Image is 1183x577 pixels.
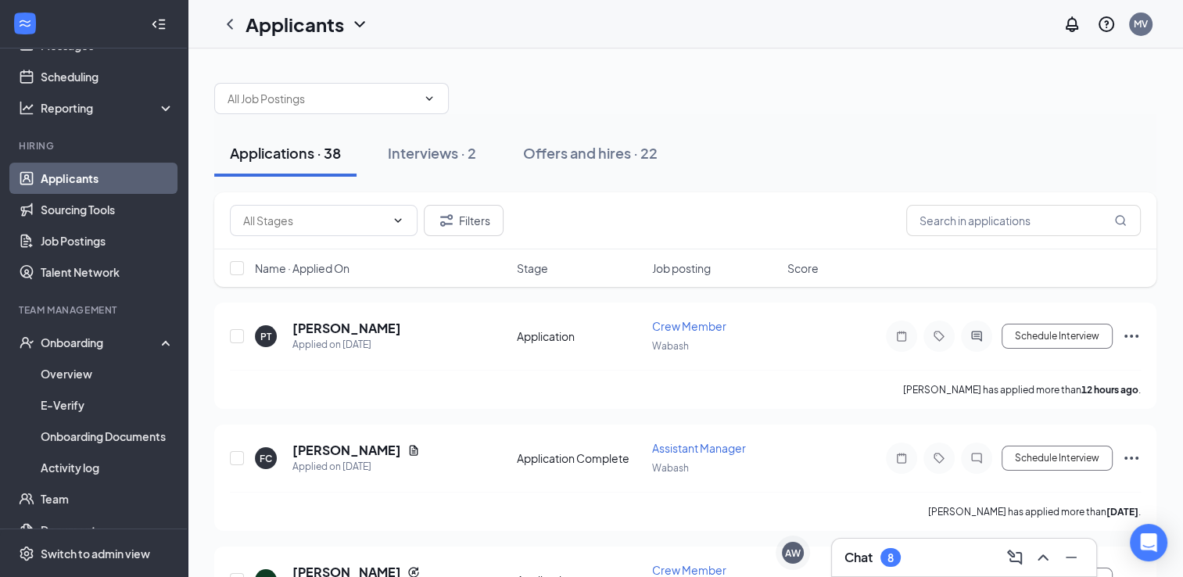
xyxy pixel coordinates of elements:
button: ChevronUp [1031,545,1056,570]
div: Applications · 38 [230,143,341,163]
div: Hiring [19,139,171,152]
button: ComposeMessage [1002,545,1027,570]
span: Stage [517,260,548,276]
a: E-Verify [41,389,174,421]
svg: ChevronLeft [220,15,239,34]
svg: ChevronDown [423,92,436,105]
div: AW [785,547,801,560]
svg: ActiveChat [967,330,986,342]
span: Score [787,260,819,276]
svg: QuestionInfo [1097,15,1116,34]
button: Schedule Interview [1002,446,1113,471]
div: Applied on [DATE] [292,337,401,353]
div: Onboarding [41,335,161,350]
div: Reporting [41,100,175,116]
input: All Job Postings [228,90,417,107]
a: Job Postings [41,225,174,256]
svg: ChevronUp [1034,548,1052,567]
a: Team [41,483,174,514]
svg: Note [892,330,911,342]
svg: Analysis [19,100,34,116]
h5: [PERSON_NAME] [292,442,401,459]
span: Name · Applied On [255,260,350,276]
input: All Stages [243,212,385,229]
h5: [PERSON_NAME] [292,320,401,337]
b: 12 hours ago [1081,384,1138,396]
div: Team Management [19,303,171,317]
div: Application Complete [517,450,643,466]
svg: Notifications [1063,15,1081,34]
svg: ComposeMessage [1006,548,1024,567]
a: Activity log [41,452,174,483]
button: Filter Filters [424,205,504,236]
svg: Collapse [151,16,167,32]
svg: Settings [19,546,34,561]
div: MV [1134,17,1148,30]
div: Open Intercom Messenger [1130,524,1167,561]
h3: Chat [844,549,873,566]
p: [PERSON_NAME] has applied more than . [928,505,1141,518]
div: Interviews · 2 [388,143,476,163]
svg: Ellipses [1122,327,1141,346]
div: 8 [887,551,894,564]
a: Talent Network [41,256,174,288]
span: Wabash [652,340,689,352]
div: Applied on [DATE] [292,459,420,475]
svg: Filter [437,211,456,230]
h1: Applicants [246,11,344,38]
b: [DATE] [1106,506,1138,518]
div: Application [517,328,643,344]
span: Job posting [652,260,711,276]
a: Scheduling [41,61,174,92]
input: Search in applications [906,205,1141,236]
svg: WorkstreamLogo [17,16,33,31]
svg: ChatInactive [967,452,986,464]
svg: ChevronDown [392,214,404,227]
svg: Minimize [1062,548,1081,567]
button: Schedule Interview [1002,324,1113,349]
svg: ChevronDown [350,15,369,34]
span: Crew Member [652,319,726,333]
div: FC [260,452,272,465]
p: [PERSON_NAME] has applied more than . [903,383,1141,396]
a: Overview [41,358,174,389]
svg: Note [892,452,911,464]
svg: Ellipses [1122,449,1141,468]
svg: MagnifyingGlass [1114,214,1127,227]
a: Onboarding Documents [41,421,174,452]
div: PT [260,330,271,343]
button: Minimize [1059,545,1084,570]
a: Applicants [41,163,174,194]
a: Documents [41,514,174,546]
div: Switch to admin view [41,546,150,561]
svg: UserCheck [19,335,34,350]
svg: Tag [930,452,948,464]
span: Crew Member [652,563,726,577]
span: Wabash [652,462,689,474]
svg: Document [407,444,420,457]
svg: Tag [930,330,948,342]
span: Assistant Manager [652,441,746,455]
a: Sourcing Tools [41,194,174,225]
div: Offers and hires · 22 [523,143,658,163]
